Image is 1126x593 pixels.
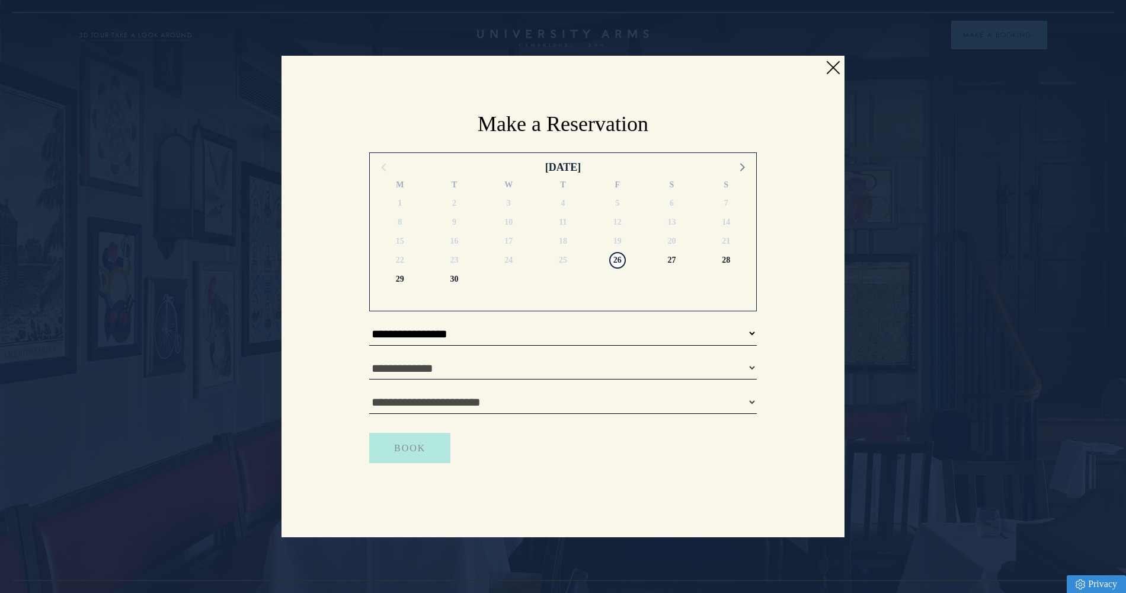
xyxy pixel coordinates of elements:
[718,252,734,269] span: Sunday 28 September 2025
[824,59,842,76] a: Close
[446,271,463,288] span: Tuesday 30 September 2025
[555,233,571,250] span: Thursday 18 September 2025
[663,233,680,250] span: Saturday 20 September 2025
[446,252,463,269] span: Tuesday 23 September 2025
[481,178,536,194] div: W
[718,233,734,250] span: Sunday 21 September 2025
[609,252,626,269] span: Friday 26 September 2025
[590,178,645,194] div: F
[500,233,517,250] span: Wednesday 17 September 2025
[1067,575,1126,593] a: Privacy
[609,214,626,231] span: Friday 12 September 2025
[555,195,571,212] span: Thursday 4 September 2025
[369,110,757,139] h2: Make a Reservation
[555,252,571,269] span: Thursday 25 September 2025
[663,214,680,231] span: Saturday 13 September 2025
[392,252,408,269] span: Monday 22 September 2025
[500,214,517,231] span: Wednesday 10 September 2025
[392,271,408,288] span: Monday 29 September 2025
[609,195,626,212] span: Friday 5 September 2025
[446,195,463,212] span: Tuesday 2 September 2025
[545,159,581,176] div: [DATE]
[373,178,427,194] div: M
[718,195,734,212] span: Sunday 7 September 2025
[699,178,753,194] div: S
[427,178,482,194] div: T
[718,214,734,231] span: Sunday 14 September 2025
[500,195,517,212] span: Wednesday 3 September 2025
[446,214,463,231] span: Tuesday 9 September 2025
[392,233,408,250] span: Monday 15 September 2025
[663,195,680,212] span: Saturday 6 September 2025
[392,195,408,212] span: Monday 1 September 2025
[663,252,680,269] span: Saturday 27 September 2025
[392,214,408,231] span: Monday 8 September 2025
[645,178,699,194] div: S
[536,178,590,194] div: T
[500,252,517,269] span: Wednesday 24 September 2025
[446,233,463,250] span: Tuesday 16 September 2025
[609,233,626,250] span: Friday 19 September 2025
[555,214,571,231] span: Thursday 11 September 2025
[1076,579,1085,589] img: Privacy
